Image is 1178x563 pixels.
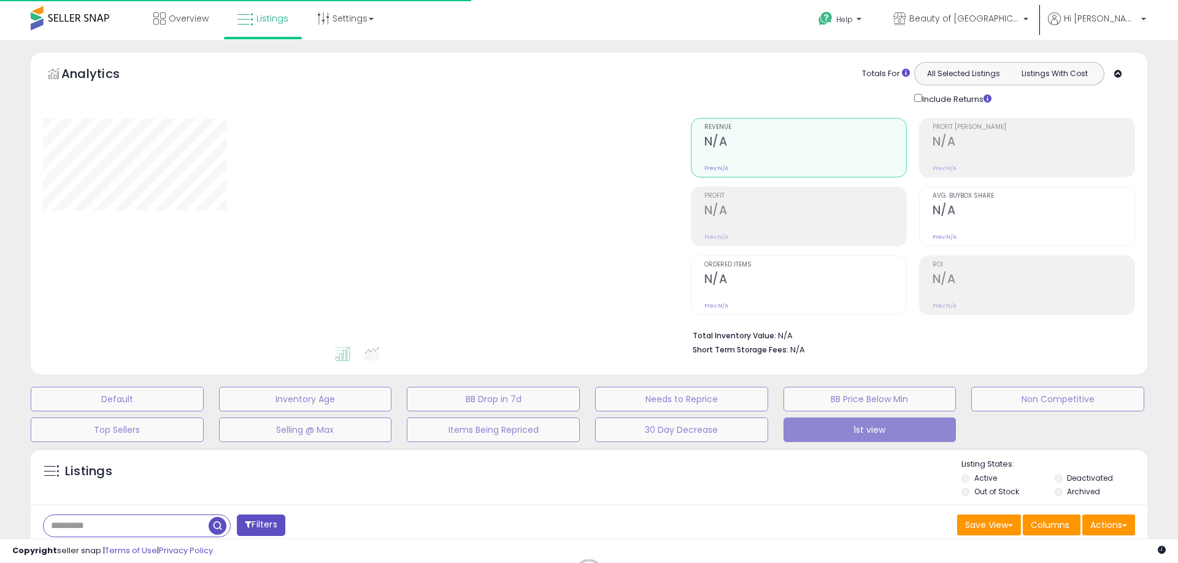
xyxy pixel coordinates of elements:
[933,272,1134,289] h2: N/A
[1064,12,1138,25] span: Hi [PERSON_NAME]
[1009,66,1100,82] button: Listings With Cost
[818,11,833,26] i: Get Help
[933,134,1134,151] h2: N/A
[256,12,288,25] span: Listings
[933,124,1134,131] span: Profit [PERSON_NAME]
[933,262,1134,268] span: ROI
[862,68,910,80] div: Totals For
[12,545,57,556] strong: Copyright
[790,344,805,355] span: N/A
[219,387,392,411] button: Inventory Age
[219,417,392,442] button: Selling @ Max
[31,417,204,442] button: Top Sellers
[704,203,906,220] h2: N/A
[704,272,906,289] h2: N/A
[704,302,728,309] small: Prev: N/A
[783,417,957,442] button: 1st view
[704,262,906,268] span: Ordered Items
[704,134,906,151] h2: N/A
[704,233,728,241] small: Prev: N/A
[407,417,580,442] button: Items Being Repriced
[12,545,213,557] div: seller snap | |
[693,344,788,355] b: Short Term Storage Fees:
[905,91,1006,106] div: Include Returns
[809,2,874,40] a: Help
[971,387,1144,411] button: Non Competitive
[704,193,906,200] span: Profit
[61,65,144,85] h5: Analytics
[933,165,957,172] small: Prev: N/A
[169,12,209,25] span: Overview
[783,387,957,411] button: BB Price Below Min
[704,124,906,131] span: Revenue
[918,66,1009,82] button: All Selected Listings
[595,387,768,411] button: Needs to Reprice
[693,327,1126,342] li: N/A
[693,330,776,341] b: Total Inventory Value:
[933,203,1134,220] h2: N/A
[933,233,957,241] small: Prev: N/A
[31,387,204,411] button: Default
[909,12,1020,25] span: Beauty of [GEOGRAPHIC_DATA]
[704,165,728,172] small: Prev: N/A
[933,302,957,309] small: Prev: N/A
[933,193,1134,200] span: Avg. Buybox Share
[1048,12,1146,40] a: Hi [PERSON_NAME]
[836,14,853,25] span: Help
[595,417,768,442] button: 30 Day Decrease
[407,387,580,411] button: BB Drop in 7d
